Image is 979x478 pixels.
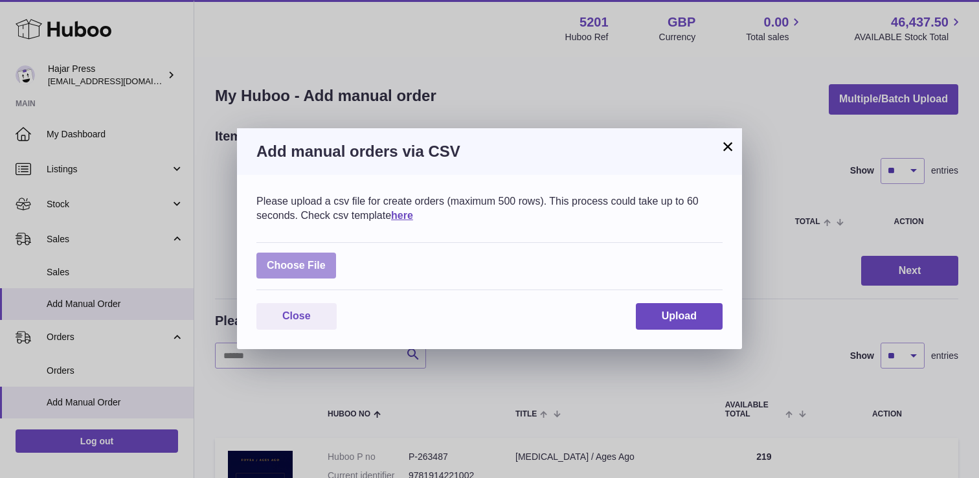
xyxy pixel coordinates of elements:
[636,303,723,330] button: Upload
[256,194,723,222] div: Please upload a csv file for create orders (maximum 500 rows). This process could take up to 60 s...
[256,253,336,279] span: Choose File
[391,210,413,221] a: here
[256,141,723,162] h3: Add manual orders via CSV
[720,139,736,154] button: ×
[662,310,697,321] span: Upload
[256,303,337,330] button: Close
[282,310,311,321] span: Close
